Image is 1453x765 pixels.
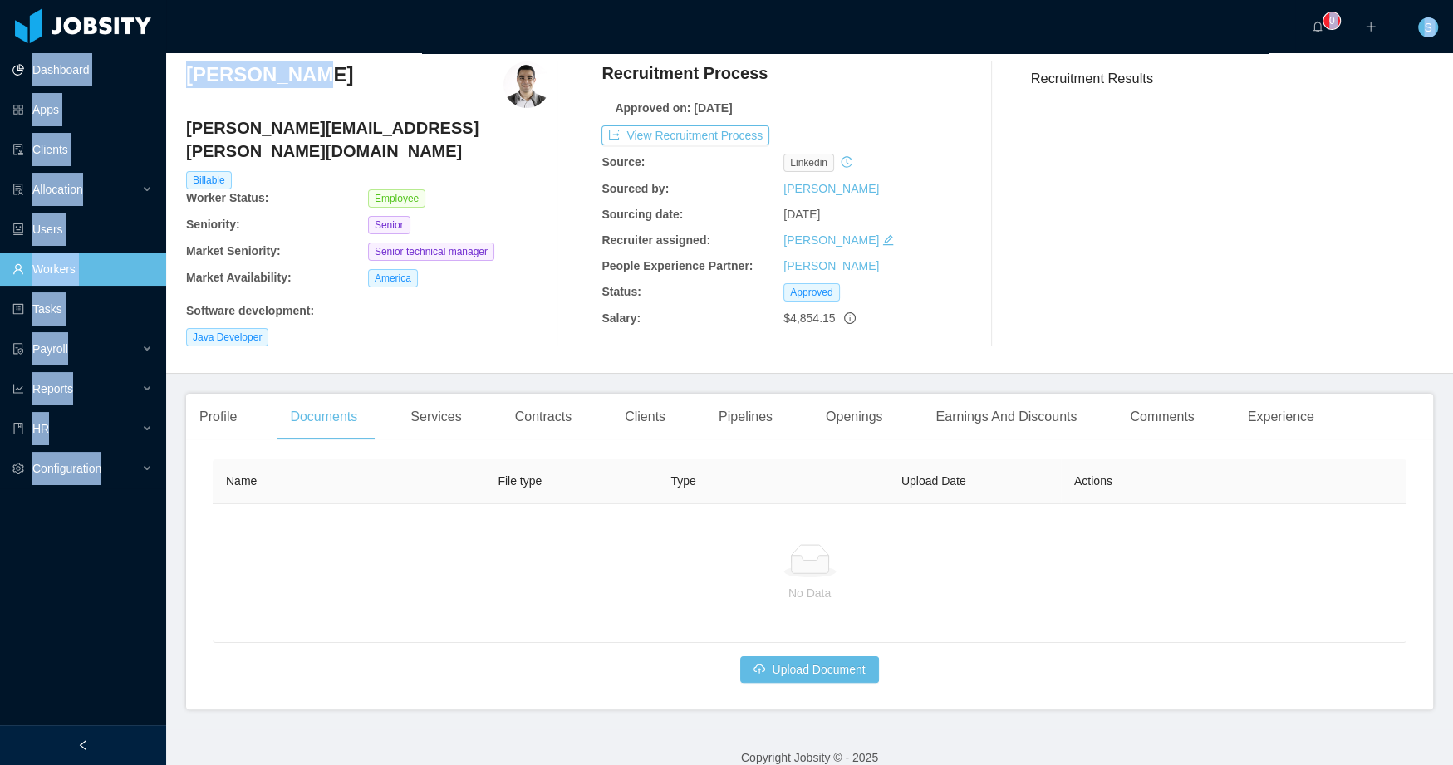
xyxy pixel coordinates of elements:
b: Worker Status: [186,191,268,204]
i: icon: book [12,423,24,434]
h4: [PERSON_NAME][EMAIL_ADDRESS][PERSON_NAME][DOMAIN_NAME] [186,116,550,163]
span: Java Developer [186,328,268,346]
p: No Data [226,584,1393,602]
a: icon: exportView Recruitment Process [601,129,769,142]
div: Clients [611,394,679,440]
div: Profile [186,394,250,440]
span: Senior technical manager [368,243,494,261]
i: icon: history [841,156,852,168]
span: Employee [368,189,425,208]
span: linkedin [783,154,834,172]
span: S [1424,17,1431,37]
a: icon: pie-chartDashboard [12,53,153,86]
span: HR [32,422,49,435]
i: icon: edit [882,234,894,246]
b: Market Availability: [186,271,292,284]
span: America [368,269,418,287]
span: Senior [368,216,410,234]
span: Reports [32,382,73,395]
button: icon: exportView Recruitment Process [601,125,769,145]
span: Payroll [32,342,68,356]
div: Contracts [502,394,585,440]
button: icon: cloud-uploadUpload Document [740,656,878,683]
span: [DATE] [783,208,820,221]
b: Salary: [601,311,641,325]
b: People Experience Partner: [601,259,753,272]
span: Approved [783,283,839,302]
a: icon: profileTasks [12,292,153,326]
div: Earnings And Discounts [922,394,1090,440]
span: info-circle [844,312,856,324]
b: Sourced by: [601,182,669,195]
h4: Recruitment Process [601,61,768,85]
a: [PERSON_NAME] [783,182,879,195]
span: File type [498,474,542,488]
a: icon: userWorkers [12,253,153,286]
span: Type [670,474,695,488]
h3: [PERSON_NAME] [186,61,353,88]
i: icon: line-chart [12,383,24,395]
a: icon: auditClients [12,133,153,166]
i: icon: file-protect [12,343,24,355]
div: Experience [1235,394,1328,440]
i: icon: setting [12,463,24,474]
i: icon: solution [12,184,24,195]
b: Sourcing date: [601,208,683,221]
a: icon: appstoreApps [12,93,153,126]
span: Configuration [32,462,101,475]
div: Documents [277,394,371,440]
span: Billable [186,171,232,189]
span: Allocation [32,183,83,196]
div: Openings [812,394,896,440]
sup: 0 [1323,12,1340,29]
b: Market Seniority: [186,244,281,257]
a: [PERSON_NAME] [783,233,879,247]
div: Pipelines [705,394,786,440]
b: Seniority: [186,218,240,231]
b: Status: [601,285,641,298]
span: Name [226,474,257,488]
i: icon: bell [1312,21,1323,32]
span: $4,854.15 [783,311,835,325]
h3: Recruitment Results [1031,68,1433,89]
a: icon: robotUsers [12,213,153,246]
div: Services [397,394,474,440]
b: Software development : [186,304,314,317]
img: 05eaa560-5fe8-11e9-843e-e3ae78c5d80d_664be7405cf70-400w.png [503,61,550,108]
b: Approved on: [DATE] [615,101,732,115]
b: Source: [601,155,645,169]
i: icon: plus [1365,21,1377,32]
a: [PERSON_NAME] [783,259,879,272]
span: Upload Date [901,474,966,488]
div: Comments [1117,394,1207,440]
span: Actions [1074,474,1112,488]
b: Recruiter assigned: [601,233,710,247]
